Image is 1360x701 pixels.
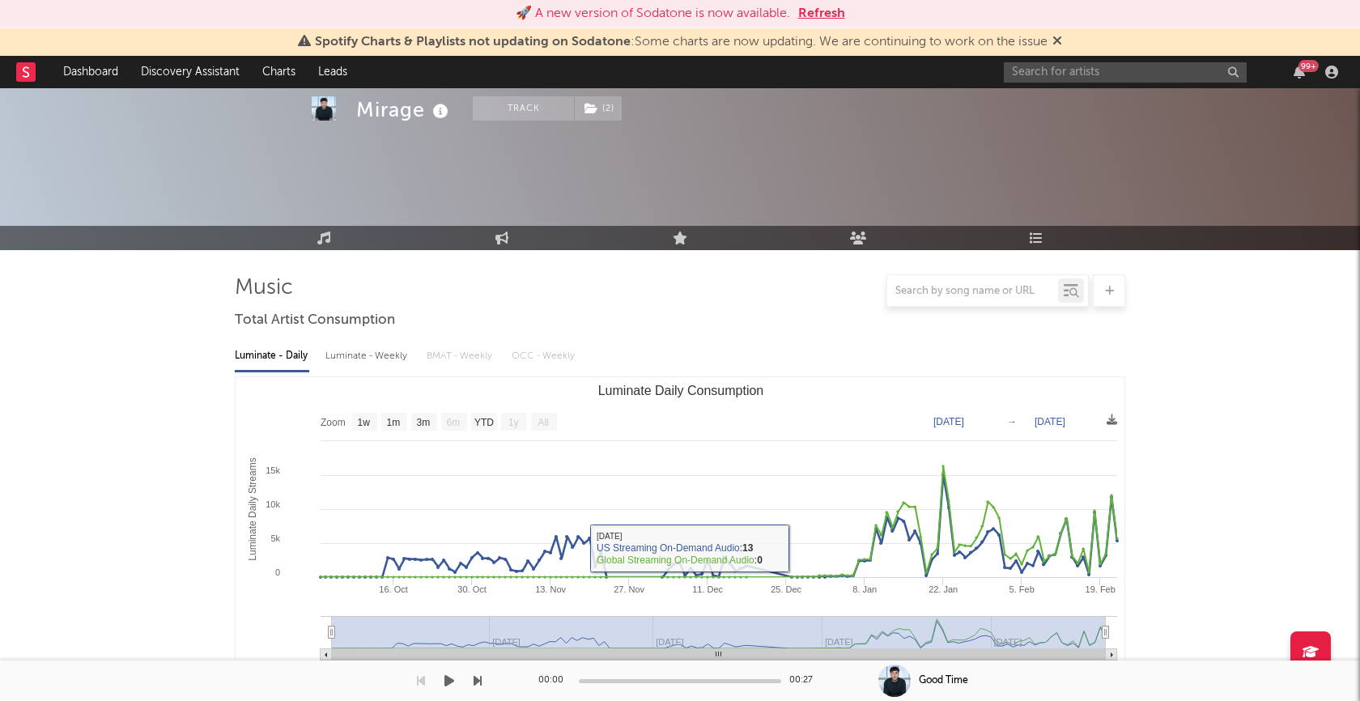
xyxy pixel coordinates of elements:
[598,384,764,397] text: Luminate Daily Consumption
[508,417,519,428] text: 1y
[235,311,395,330] span: Total Artist Consumption
[417,417,431,428] text: 3m
[270,533,280,543] text: 5k
[266,499,280,509] text: 10k
[387,417,401,428] text: 1m
[130,56,251,88] a: Discovery Assistant
[614,584,644,594] text: 27. Nov
[1007,416,1017,427] text: →
[933,416,964,427] text: [DATE]
[538,671,571,690] div: 00:00
[251,56,307,88] a: Charts
[307,56,359,88] a: Leads
[516,4,790,23] div: 🚀 A new version of Sodatone is now available.
[457,584,486,594] text: 30. Oct
[1035,416,1065,427] text: [DATE]
[315,36,1048,49] span: : Some charts are now updating. We are continuing to work on the issue
[771,584,801,594] text: 25. Dec
[473,96,574,121] button: Track
[887,285,1058,298] input: Search by song name or URL
[575,96,622,121] button: (2)
[358,417,371,428] text: 1w
[236,377,1125,701] svg: Luminate Daily Consumption
[1086,584,1116,594] text: 19. Feb
[929,584,958,594] text: 22. Jan
[535,584,566,594] text: 13. Nov
[474,417,494,428] text: YTD
[325,342,410,370] div: Luminate - Weekly
[852,584,877,594] text: 8. Jan
[1009,584,1035,594] text: 5. Feb
[356,96,453,123] div: Mirage
[52,56,130,88] a: Dashboard
[692,584,723,594] text: 11. Dec
[919,673,968,688] div: Good Time
[789,671,822,690] div: 00:27
[275,567,280,577] text: 0
[1052,36,1062,49] span: Dismiss
[235,342,309,370] div: Luminate - Daily
[538,417,548,428] text: All
[321,417,346,428] text: Zoom
[1004,62,1247,83] input: Search for artists
[447,417,461,428] text: 6m
[1298,60,1319,72] div: 99 +
[1294,66,1305,79] button: 99+
[247,457,258,560] text: Luminate Daily Streams
[266,465,280,475] text: 15k
[315,36,631,49] span: Spotify Charts & Playlists not updating on Sodatone
[574,96,623,121] span: ( 2 )
[798,4,845,23] button: Refresh
[379,584,407,594] text: 16. Oct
